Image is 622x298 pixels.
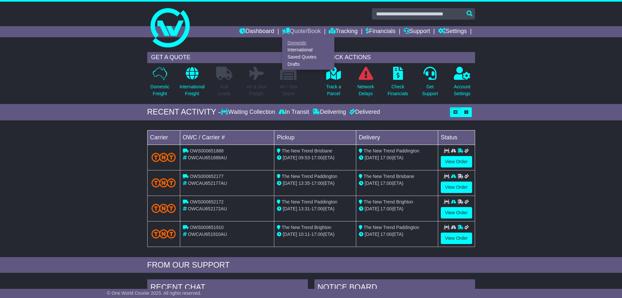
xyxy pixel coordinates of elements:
span: 17:00 [380,155,392,160]
a: View Order [441,156,472,167]
p: Air / Sea Depot [280,83,297,97]
span: OWCAU651910AU [188,232,227,237]
span: [DATE] [365,181,379,186]
span: The New Trend Paddington [364,225,419,230]
a: Drafts [282,61,334,68]
span: OWS000651888 [190,148,224,153]
a: CheckFinancials [387,66,408,101]
div: RECENT CHAT [147,279,308,297]
span: [DATE] [365,155,379,160]
div: Delivering [311,109,348,116]
span: 17:00 [380,206,392,211]
div: QUICK ACTIONS [321,52,475,63]
a: Dashboard [239,26,274,37]
a: International [282,46,334,54]
span: [DATE] [283,155,297,160]
a: Support [404,26,430,37]
div: Delivered [348,109,380,116]
p: Air & Sea Freight [247,83,266,97]
td: Carrier [147,130,180,145]
img: TNT_Domestic.png [152,153,176,162]
span: OWCAU652172AU [188,206,227,211]
a: DomesticFreight [150,66,169,101]
div: - (ETA) [277,180,353,187]
td: OWC / Carrier # [180,130,274,145]
span: [DATE] [365,206,379,211]
span: OWS000651910 [190,225,224,230]
span: 17:00 [311,206,323,211]
td: Pickup [274,130,356,145]
span: The New Trend Paddington [282,174,337,179]
div: (ETA) [359,205,435,212]
span: 17:00 [311,181,323,186]
span: The New Trend Brisbane [282,148,332,153]
a: InternationalFreight [179,66,205,101]
p: Account Settings [454,83,470,97]
p: Network Delays [357,83,374,97]
span: The New Trend Brighton [282,225,331,230]
span: [DATE] [365,232,379,237]
span: The New Trend Paddington [364,148,419,153]
div: GET A QUOTE [147,52,301,63]
span: The New Trend Brisbane [364,174,414,179]
span: OWS000652177 [190,174,224,179]
td: Status [438,130,475,145]
a: Saved Quotes [282,54,334,61]
p: Get Support [422,83,438,97]
div: Quote/Book [282,37,334,70]
span: © One World Courier 2025. All rights reserved. [107,290,201,296]
div: NOTICE BOARD [314,279,475,297]
a: Track aParcel [326,66,342,101]
div: - (ETA) [277,154,353,161]
span: The New Trend Brighton [364,199,413,204]
p: Check Financials [388,83,408,97]
a: View Order [441,233,472,244]
div: (ETA) [359,231,435,238]
a: GetSupport [422,66,438,101]
span: 17:00 [380,232,392,237]
span: 17:00 [311,155,323,160]
span: [DATE] [283,232,297,237]
span: [DATE] [283,206,297,211]
span: 10:11 [298,232,310,237]
p: Track a Parcel [326,83,341,97]
p: International Freight [180,83,205,97]
img: TNT_Domestic.png [152,229,176,238]
div: - (ETA) [277,205,353,212]
a: NetworkDelays [357,66,374,101]
span: OWS000652172 [190,199,224,204]
p: Full Loads [216,83,232,97]
span: The New Trend Paddington [282,199,337,204]
a: Quote/Book [282,26,321,37]
td: Delivery [356,130,438,145]
div: In Transit [277,109,311,116]
span: 13:35 [298,181,310,186]
span: 17:00 [380,181,392,186]
a: Domestic [282,39,334,46]
span: OWCAU651888AU [188,155,227,160]
a: View Order [441,207,472,219]
div: Waiting Collection [221,109,277,116]
span: 13:31 [298,206,310,211]
a: Financials [366,26,395,37]
div: (ETA) [359,180,435,187]
div: - (ETA) [277,231,353,238]
a: AccountSettings [454,66,471,101]
div: FROM OUR SUPPORT [147,260,475,270]
div: RECENT ACTIVITY - [147,107,221,117]
img: TNT_Domestic.png [152,178,176,187]
a: Settings [438,26,467,37]
div: (ETA) [359,154,435,161]
span: OWCAU652177AU [188,181,227,186]
a: Tracking [329,26,358,37]
span: 09:53 [298,155,310,160]
span: 17:00 [311,232,323,237]
a: View Order [441,182,472,193]
span: [DATE] [283,181,297,186]
img: TNT_Domestic.png [152,204,176,213]
p: Domestic Freight [150,83,169,97]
